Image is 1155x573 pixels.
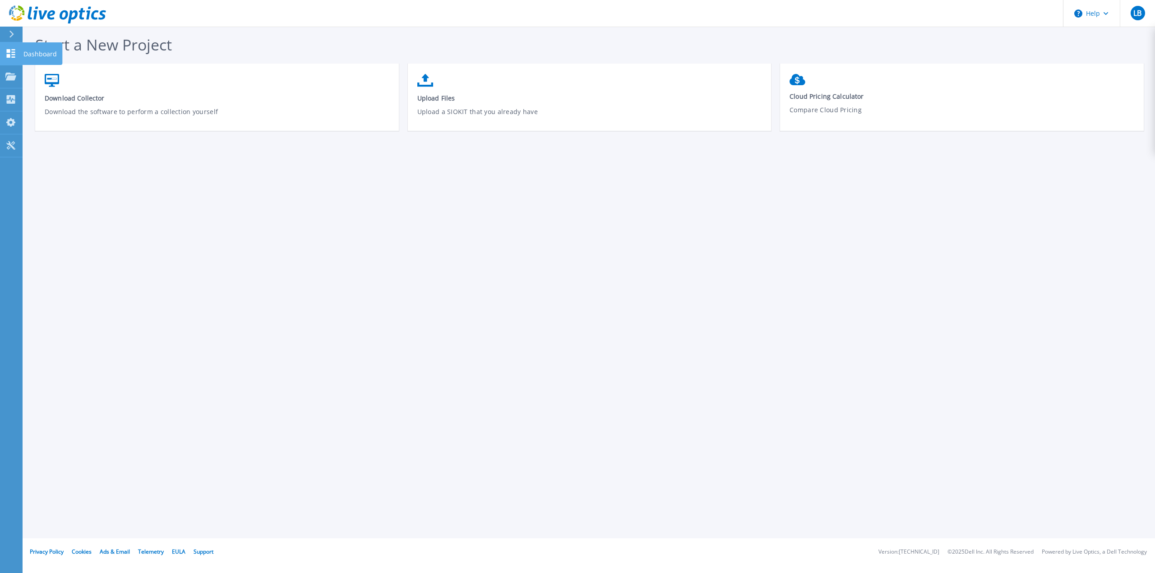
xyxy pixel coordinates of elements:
a: EULA [172,548,185,555]
a: Privacy Policy [30,548,64,555]
span: Start a New Project [35,34,172,55]
p: Download the software to perform a collection yourself [45,107,390,128]
p: Dashboard [23,42,57,66]
li: © 2025 Dell Inc. All Rights Reserved [947,549,1034,555]
span: Upload Files [417,94,762,102]
li: Powered by Live Optics, a Dell Technology [1042,549,1147,555]
a: Cookies [72,548,92,555]
a: Support [194,548,213,555]
a: Telemetry [138,548,164,555]
a: Download CollectorDownload the software to perform a collection yourself [35,69,399,134]
span: LB [1133,9,1141,17]
a: Ads & Email [100,548,130,555]
span: Cloud Pricing Calculator [790,92,1135,101]
p: Upload a SIOKIT that you already have [417,107,762,128]
a: Cloud Pricing CalculatorCompare Cloud Pricing [780,69,1144,133]
p: Compare Cloud Pricing [790,105,1135,126]
span: Download Collector [45,94,390,102]
a: Upload FilesUpload a SIOKIT that you already have [408,69,772,134]
li: Version: [TECHNICAL_ID] [878,549,939,555]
